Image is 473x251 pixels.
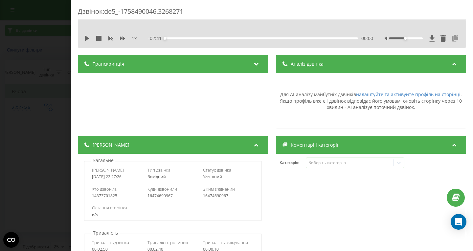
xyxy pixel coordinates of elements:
p: Тривалість [91,230,120,236]
div: Дзвінок : de5_-1758490046.3268271 [78,7,466,20]
span: Успішний [203,174,222,179]
span: Куди дзвонили [147,186,177,192]
div: Open Intercom Messenger [451,214,466,230]
div: [DATE] 22:27:26 [92,175,143,179]
div: Accessibility label [164,37,166,40]
div: 16474690967 [147,194,198,198]
button: Open CMP widget [3,232,19,248]
span: З ким з'єднаний [203,186,235,192]
div: Accessibility label [404,37,407,40]
div: Виберіть категорію [308,160,391,165]
a: налаштуйте та активуйте профіль на сторінці [356,91,461,97]
span: Тип дзвінка [147,167,170,173]
span: Остання сторінка [92,205,127,211]
span: [PERSON_NAME] [92,167,124,173]
span: Статус дзвінка [203,167,231,173]
span: Коментарі і категорії [291,142,338,148]
span: Тривалість розмови [147,240,188,245]
span: - 02:41 [148,35,165,42]
span: Вихідний [147,174,166,179]
div: n/a [92,213,254,217]
span: Тривалість очікування [203,240,248,245]
span: Тривалість дзвінка [92,240,129,245]
span: 1 x [132,35,137,42]
span: 00:00 [361,35,373,42]
div: 16474690967 [203,194,254,198]
h4: Категорія : [280,160,306,165]
div: Для AI-аналізу майбутніх дзвінків . Якщо профіль вже є і дзвінок відповідає його умовам, оновіть ... [280,91,462,111]
div: 14373701825 [92,194,143,198]
span: Транскрипція [93,61,124,67]
span: [PERSON_NAME] [93,142,129,148]
span: Аналіз дзвінка [291,61,324,67]
span: Хто дзвонив [92,186,117,192]
p: Загальне [91,157,115,164]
